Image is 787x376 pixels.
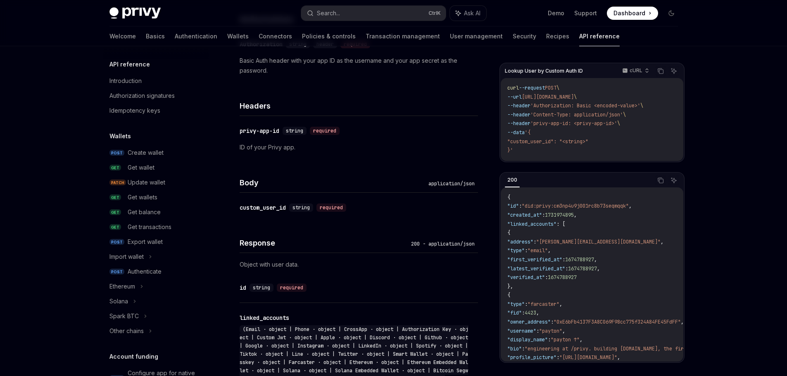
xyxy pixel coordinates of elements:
span: "address" [507,239,533,245]
a: POSTAuthenticate [103,264,209,279]
span: , [594,256,597,263]
span: PATCH [109,180,126,186]
span: 4423 [525,310,536,316]
span: --header [507,120,530,127]
span: GET [109,209,121,215]
div: privy-app-id [240,127,279,135]
a: Authorization signatures [103,88,209,103]
h5: Wallets [109,131,131,141]
span: "did:privy:cm3np4u9j001rc8b73seqmqqk" [522,203,629,209]
span: --header [507,111,530,118]
span: POST [109,150,124,156]
span: string [292,204,310,211]
span: "latest_verified_at" [507,265,565,272]
div: custom_user_id [240,203,286,212]
span: : [ [556,221,565,227]
div: Spark BTC [109,311,139,321]
span: { [507,292,510,298]
a: API reference [579,26,620,46]
a: GETGet transactions [103,220,209,234]
div: application/json [425,180,478,188]
a: Policies & controls [302,26,356,46]
span: , [559,301,562,307]
a: Dashboard [607,7,658,20]
span: , [580,336,583,343]
span: string [286,128,303,134]
span: , [562,328,565,334]
a: PATCHUpdate wallet [103,175,209,190]
span: "fid" [507,310,522,316]
span: Dashboard [613,9,645,17]
span: 'Content-Type: application/json' [530,111,623,118]
div: Get wallets [128,192,157,202]
a: User management [450,26,503,46]
div: 200 - application/json [408,240,478,248]
span: Lookup User by Custom Auth ID [505,68,583,74]
span: , [574,212,577,218]
span: : [542,212,545,218]
span: : [525,301,528,307]
span: POST [109,239,124,245]
span: "farcaster" [528,301,559,307]
span: : [551,319,554,325]
span: "profile_picture" [507,354,556,361]
span: : [565,265,568,272]
a: Welcome [109,26,136,46]
span: : [519,203,522,209]
span: , [617,354,620,361]
span: "[URL][DOMAIN_NAME]" [559,354,617,361]
a: Idempotency keys [103,103,209,118]
span: "type" [507,301,525,307]
div: Ethereum [109,281,135,291]
a: Introduction [103,73,209,88]
a: Security [513,26,536,46]
div: required [316,203,346,212]
div: id [240,284,246,292]
span: , [629,203,632,209]
span: "email" [528,247,548,254]
span: , [597,265,600,272]
span: "payton ↑" [551,336,580,343]
span: Ask AI [464,9,480,17]
span: --header [507,102,530,109]
span: "created_at" [507,212,542,218]
span: [URL][DOMAIN_NAME] [522,94,574,100]
span: : [522,345,525,352]
span: "display_name" [507,336,548,343]
span: \ [574,94,577,100]
p: Basic Auth header with your app ID as the username and your app secret as the password. [240,56,478,76]
span: --request [519,85,545,91]
span: , [661,239,663,245]
span: POST [109,269,124,275]
h5: Account funding [109,352,158,362]
div: Export wallet [128,237,163,247]
a: GETGet wallets [103,190,209,205]
div: Get transactions [128,222,171,232]
button: Copy the contents from the code block [655,66,666,76]
h4: Body [240,177,425,188]
span: 1674788927 [548,274,577,281]
span: "0xE6bFb4137F3A8C069F98cc775f324A84FE45FdFF" [554,319,681,325]
span: }' [507,147,513,154]
span: { [507,194,510,201]
button: Copy the contents from the code block [655,175,666,186]
p: Object with user data. [240,260,478,270]
span: '{ [525,129,530,136]
button: Toggle dark mode [665,7,678,20]
span: "custom_user_id": "<string>" [507,138,588,145]
span: "username" [507,328,536,334]
div: Search... [317,8,340,18]
button: cURL [618,64,653,78]
a: Wallets [227,26,249,46]
span: GET [109,194,121,201]
span: : [556,354,559,361]
div: Update wallet [128,177,165,187]
span: "type" [507,247,525,254]
a: Recipes [546,26,569,46]
span: "bio" [507,345,522,352]
a: GETGet balance [103,205,209,220]
span: "[PERSON_NAME][EMAIL_ADDRESS][DOMAIN_NAME]" [536,239,661,245]
button: Ask AI [668,66,679,76]
span: "payton" [539,328,562,334]
div: Introduction [109,76,142,86]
